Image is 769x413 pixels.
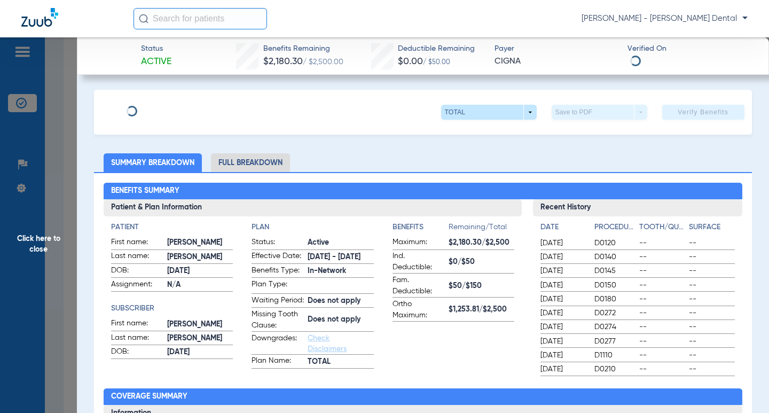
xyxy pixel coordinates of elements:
[594,322,635,332] span: D0274
[689,222,735,237] app-breakdown-title: Surface
[398,43,475,54] span: Deductible Remaining
[111,279,163,292] span: Assignment:
[449,280,514,292] span: $50/$150
[594,222,635,233] h4: Procedure
[263,57,303,66] span: $2,180.30
[308,237,373,248] span: Active
[167,319,233,330] span: [PERSON_NAME]
[594,280,635,291] span: D0150
[627,43,751,54] span: Verified On
[141,43,171,54] span: Status
[594,266,635,276] span: D0145
[393,275,445,297] span: Fam. Deductible:
[689,252,735,262] span: --
[308,266,373,277] span: In-Network
[594,294,635,305] span: D0180
[689,238,735,248] span: --
[533,199,742,216] h3: Recent History
[134,8,267,29] input: Search for patients
[141,55,171,68] span: Active
[540,336,585,347] span: [DATE]
[308,314,373,325] span: Does not apply
[104,183,742,200] h2: Benefits Summary
[111,251,163,263] span: Last name:
[540,280,585,291] span: [DATE]
[111,222,233,233] h4: Patient
[21,8,58,27] img: Zuub Logo
[689,294,735,305] span: --
[167,237,233,248] span: [PERSON_NAME]
[639,252,685,262] span: --
[639,350,685,361] span: --
[540,266,585,276] span: [DATE]
[104,388,742,406] h2: Coverage Summary
[252,279,304,293] span: Plan Type:
[594,238,635,248] span: D0120
[252,251,304,263] span: Effective Date:
[111,346,163,359] span: DOB:
[594,222,635,237] app-breakdown-title: Procedure
[252,237,304,250] span: Status:
[393,222,449,237] app-breakdown-title: Benefits
[111,265,163,278] span: DOB:
[449,237,514,248] span: $2,180.30/$2,500
[393,237,445,250] span: Maximum:
[540,294,585,305] span: [DATE]
[252,265,304,278] span: Benefits Type:
[540,322,585,332] span: [DATE]
[689,280,735,291] span: --
[639,266,685,276] span: --
[252,355,304,368] span: Plan Name:
[639,294,685,305] span: --
[639,364,685,375] span: --
[689,350,735,361] span: --
[639,308,685,318] span: --
[449,222,514,237] span: Remaining/Total
[167,279,233,291] span: N/A
[540,350,585,361] span: [DATE]
[594,350,635,361] span: D1110
[639,222,685,237] app-breakdown-title: Tooth/Quad
[308,252,373,263] span: [DATE] - [DATE]
[393,251,445,273] span: Ind. Deductible:
[639,238,685,248] span: --
[252,295,304,308] span: Waiting Period:
[211,153,290,172] li: Full Breakdown
[167,266,233,277] span: [DATE]
[111,332,163,345] span: Last name:
[689,336,735,347] span: --
[449,256,514,268] span: $0/$50
[594,336,635,347] span: D0277
[639,280,685,291] span: --
[689,308,735,318] span: --
[252,222,373,233] app-breakdown-title: Plan
[449,304,514,315] span: $1,253.81/$2,500
[303,58,343,66] span: / $2,500.00
[111,303,233,314] h4: Subscriber
[582,13,748,24] span: [PERSON_NAME] - [PERSON_NAME] Dental
[540,222,585,237] app-breakdown-title: Date
[111,318,163,331] span: First name:
[540,222,585,233] h4: Date
[252,309,304,331] span: Missing Tooth Clause:
[308,356,373,368] span: TOTAL
[111,237,163,250] span: First name:
[689,222,735,233] h4: Surface
[393,222,449,233] h4: Benefits
[594,252,635,262] span: D0140
[639,222,685,233] h4: Tooth/Quad
[441,105,537,120] button: TOTAL
[639,322,685,332] span: --
[104,199,522,216] h3: Patient & Plan Information
[423,59,450,66] span: / $50.00
[393,299,445,321] span: Ortho Maximum:
[139,14,148,24] img: Search Icon
[716,362,769,413] iframe: Chat Widget
[689,322,735,332] span: --
[540,238,585,248] span: [DATE]
[689,364,735,375] span: --
[594,364,635,375] span: D0210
